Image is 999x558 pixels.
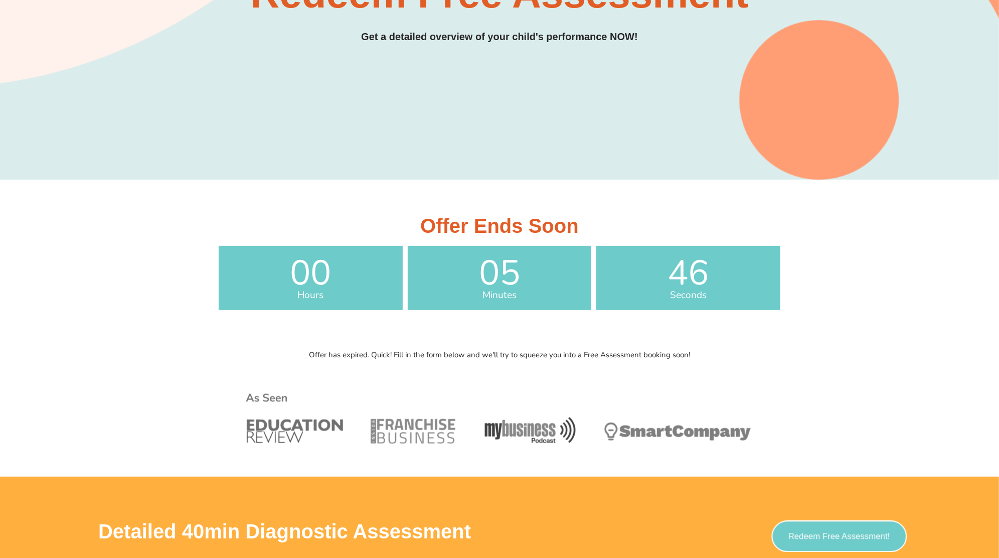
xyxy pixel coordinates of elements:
[98,521,640,541] h3: Detailed 40min Diagnostic Assessment
[596,291,780,300] span: Seconds
[219,256,403,291] span: 00
[596,256,780,291] span: 46
[219,216,780,236] h3: Offer Ends Soon
[214,351,785,359] p: Offer has expired. Quick! Fill in the form below and we'll try to squeeze you into a Free Assessm...
[788,532,890,541] span: Redeem Free Assessment!
[832,445,999,558] iframe: Chat Widget
[219,291,403,300] span: Hours
[408,256,592,291] span: 05
[408,291,592,300] span: Minutes
[772,521,907,552] a: Redeem Free Assessment!
[243,369,756,472] img: Year 10 Science Tutoring
[98,29,901,45] h3: Get a detailed overview of your child's performance NOW!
